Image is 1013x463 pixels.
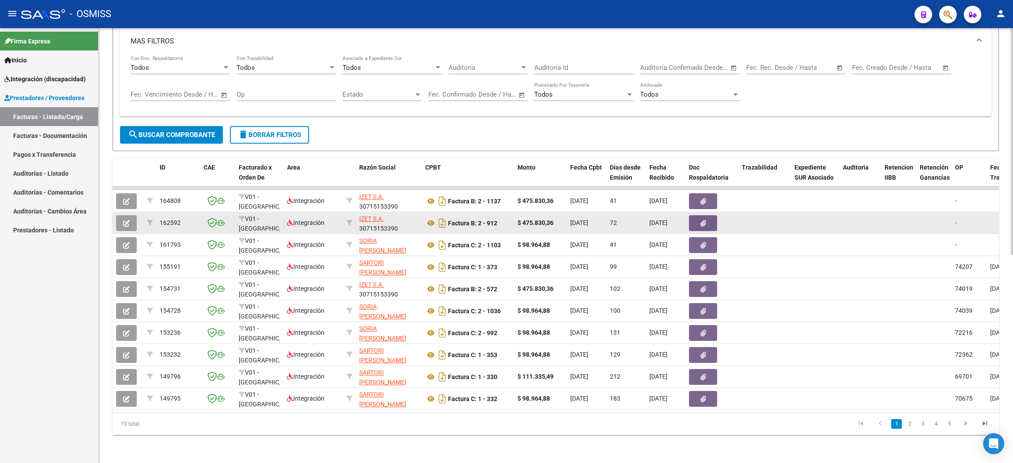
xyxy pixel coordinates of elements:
a: 4 [931,419,941,429]
div: 30715153390 [359,192,418,210]
span: 102 [610,285,620,292]
span: [DATE] [649,351,667,358]
i: Descargar documento [437,304,448,318]
span: [DATE] [570,241,588,248]
span: 212 [610,373,620,380]
span: 164808 [160,197,181,204]
span: Auditoría [448,64,520,72]
li: page 5 [943,416,956,431]
div: 27371597706 [359,390,418,408]
i: Descargar documento [437,392,448,406]
strong: Factura C: 2 - 1036 [448,307,501,315]
datatable-header-cell: Razón Social [356,158,422,197]
input: Fecha inicio [640,64,676,72]
span: Facturado x Orden De [239,164,272,181]
div: MAS FILTROS [120,55,991,117]
button: Open calendar [941,63,951,73]
span: - [955,219,957,226]
input: Fecha fin [472,90,514,98]
datatable-header-cell: Area [284,158,343,197]
span: - [955,197,957,204]
strong: $ 98.964,88 [517,263,550,270]
span: - [955,241,957,248]
span: 69701 [955,373,973,380]
span: 155191 [160,263,181,270]
span: 72 [610,219,617,226]
span: Integración [287,263,324,270]
div: 27371597706 [359,368,418,386]
datatable-header-cell: Fecha Recibido [646,158,685,197]
button: Open calendar [517,90,527,100]
span: ID [160,164,165,171]
span: [DATE] [990,373,1008,380]
span: 100 [610,307,620,314]
mat-expansion-panel-header: MAS FILTROS [120,27,991,55]
button: Buscar Comprobante [120,126,223,144]
span: 41 [610,241,617,248]
i: Descargar documento [437,238,448,252]
span: SARTORI [PERSON_NAME] [359,259,406,276]
div: 27213377219 [359,324,418,342]
i: Descargar documento [437,282,448,296]
span: [DATE] [990,263,1008,270]
datatable-header-cell: Trazabilidad [738,158,791,197]
span: IZET S.A. [359,281,384,288]
input: Fecha inicio [131,90,166,98]
datatable-header-cell: CPBT [422,158,514,197]
datatable-header-cell: Auditoria [839,158,881,197]
span: 149796 [160,373,181,380]
span: Integración [287,395,324,402]
mat-panel-title: MAS FILTROS [131,36,970,46]
span: Retencion IIBB [885,164,913,181]
span: [DATE] [570,395,588,402]
span: Todos [131,64,149,72]
span: Integración [287,285,324,292]
span: Integración [287,219,324,226]
span: [DATE] [649,263,667,270]
a: go to next page [957,419,974,429]
span: 153232 [160,351,181,358]
span: [DATE] [649,219,667,226]
span: [DATE] [990,329,1008,336]
span: CAE [204,164,215,171]
i: Descargar documento [437,216,448,230]
strong: Factura B: 2 - 572 [448,286,497,293]
span: Integración [287,307,324,314]
strong: Factura B: 2 - 912 [448,220,497,227]
span: 72362 [955,351,973,358]
span: Fecha Cpbt [570,164,602,171]
i: Descargar documento [437,260,448,274]
span: [DATE] [570,263,588,270]
span: [DATE] [649,307,667,314]
span: OP [955,164,963,171]
div: 27213377219 [359,236,418,254]
span: SORIA [PERSON_NAME] [359,303,406,320]
span: Monto [517,164,536,171]
datatable-header-cell: CAE [200,158,235,197]
span: Borrar Filtros [238,131,301,139]
strong: $ 475.830,36 [517,219,554,226]
span: Area [287,164,300,171]
span: Auditoria [843,164,869,171]
span: 162592 [160,219,181,226]
a: 3 [918,419,928,429]
span: 154731 [160,285,181,292]
strong: $ 98.964,88 [517,395,550,402]
a: go to last page [977,419,993,429]
li: page 3 [916,416,929,431]
div: 73 total [113,413,288,435]
mat-icon: search [128,129,138,140]
div: 30715153390 [359,214,418,232]
button: Open calendar [835,63,845,73]
span: [DATE] [990,395,1008,402]
span: Firma Express [4,36,50,46]
span: [DATE] [570,351,588,358]
datatable-header-cell: Fecha Cpbt [567,158,606,197]
span: [DATE] [649,329,667,336]
i: Descargar documento [437,348,448,362]
span: SARTORI [PERSON_NAME] [359,369,406,386]
strong: $ 98.964,88 [517,241,550,248]
span: Todos [237,64,255,72]
span: [DATE] [570,219,588,226]
span: IZET S.A. [359,193,384,200]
